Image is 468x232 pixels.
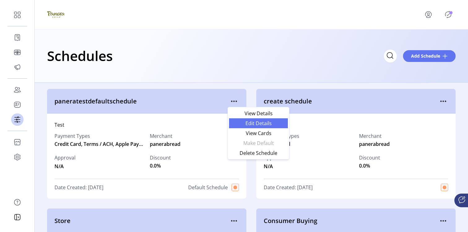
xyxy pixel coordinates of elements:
li: Delete Schedule [229,148,288,158]
span: paneratestdefaultschedule [54,97,229,106]
span: Default Schedule [188,184,228,191]
li: View Cards [229,128,288,138]
button: menu [416,7,443,22]
span: panerabread [359,140,390,148]
label: Merchant [150,132,180,140]
li: View Details [229,108,288,118]
button: menu [438,216,448,226]
button: menu [229,96,239,106]
span: View Cards [233,131,284,136]
li: Edit Details [229,118,288,128]
span: Date Created: [DATE] [264,184,313,191]
label: Discount [150,154,171,161]
span: View Details [233,111,284,116]
button: menu [438,96,448,106]
span: Edit Details [233,121,284,126]
img: logo [47,6,64,23]
label: Merchant [359,132,390,140]
label: Discount [359,154,380,161]
span: Add Schedule [411,53,440,59]
span: Store [54,216,229,225]
span: Consumer Buying [264,216,438,225]
button: Publisher Panel [443,10,453,20]
div: store [264,121,448,129]
span: 0.0% [359,162,370,169]
div: Test [54,121,239,129]
span: N/A [264,161,285,170]
span: Delete Schedule [233,151,284,155]
span: panerabread [150,140,180,148]
button: menu [229,216,239,226]
span: 0.0% [150,162,161,169]
button: Add Schedule [403,50,456,62]
span: create schedule [264,97,438,106]
span: Date Created: [DATE] [54,184,103,191]
label: Payment Types [54,132,144,140]
span: Approval [54,154,76,161]
input: Search [384,50,397,63]
span: N/A [54,161,76,170]
span: Credit Card, Terms / ACH, Apple Pay, Google Pay [54,140,144,148]
h1: Schedules [47,45,113,67]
